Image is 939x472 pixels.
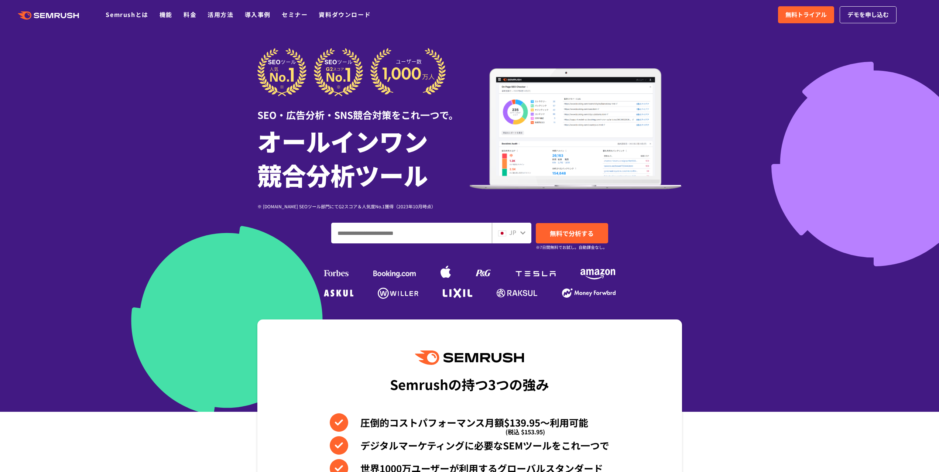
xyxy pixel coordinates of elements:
[536,244,607,251] small: ※7日間無料でお試し。自動課金なし。
[282,10,308,19] a: セミナー
[390,370,549,398] div: Semrushの持つ3つの強み
[245,10,271,19] a: 導入事例
[536,223,608,243] a: 無料で分析する
[506,423,545,441] span: (税込 $153.95)
[106,10,148,19] a: Semrushとは
[550,229,594,238] span: 無料で分析する
[509,228,516,237] span: JP
[785,10,827,20] span: 無料トライアル
[840,6,897,23] a: デモを申し込む
[415,350,524,365] img: Semrush
[257,96,470,122] div: SEO・広告分析・SNS競合対策をこれ一つで。
[330,413,609,432] li: 圧倒的コストパフォーマンス月額$139.95〜利用可能
[319,10,371,19] a: 資料ダウンロード
[160,10,172,19] a: 機能
[257,203,470,210] div: ※ [DOMAIN_NAME] SEOツール部門にてG2スコア＆人気度No.1獲得（2023年10月時点）
[778,6,834,23] a: 無料トライアル
[332,223,491,243] input: ドメイン、キーワードまたはURLを入力してください
[330,436,609,455] li: デジタルマーケティングに必要なSEMツールをこれ一つで
[847,10,889,20] span: デモを申し込む
[208,10,233,19] a: 活用方法
[257,124,470,192] h1: オールインワン 競合分析ツール
[184,10,196,19] a: 料金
